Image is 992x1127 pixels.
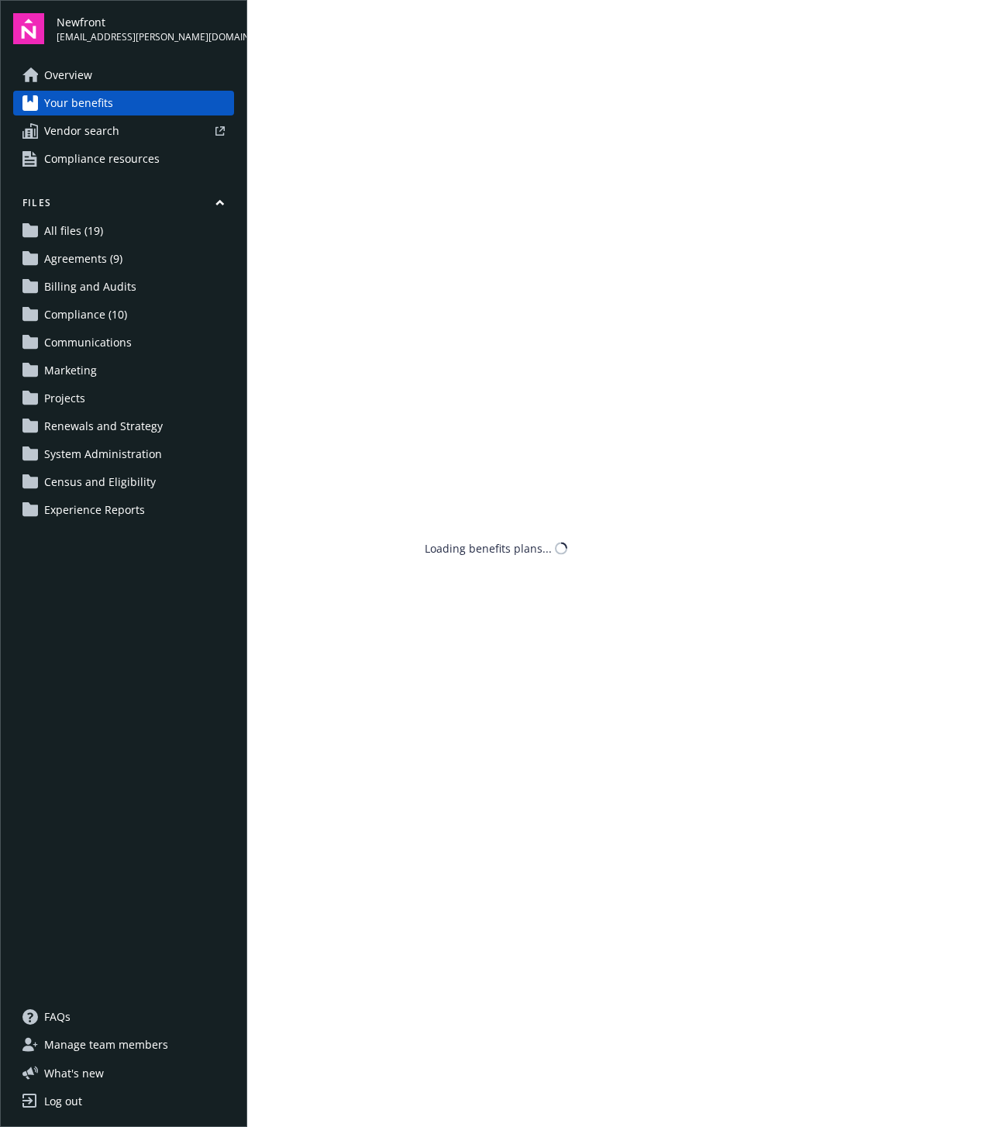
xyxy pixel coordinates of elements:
[57,14,234,30] span: Newfront
[13,470,234,495] a: Census and Eligibility
[44,1005,71,1029] span: FAQs
[13,146,234,171] a: Compliance resources
[13,196,234,215] button: Files
[13,414,234,439] a: Renewals and Strategy
[44,274,136,299] span: Billing and Audits
[44,246,122,271] span: Agreements (9)
[44,330,132,355] span: Communications
[44,1065,104,1081] span: What ' s new
[44,386,85,411] span: Projects
[13,1065,129,1081] button: What's new
[57,13,234,44] button: Newfront[EMAIL_ADDRESS][PERSON_NAME][DOMAIN_NAME]
[44,1089,82,1114] div: Log out
[44,498,145,522] span: Experience Reports
[13,498,234,522] a: Experience Reports
[13,1032,234,1057] a: Manage team members
[13,219,234,243] a: All files (19)
[13,13,44,44] img: navigator-logo.svg
[44,119,119,143] span: Vendor search
[44,1032,168,1057] span: Manage team members
[13,442,234,467] a: System Administration
[44,470,156,495] span: Census and Eligibility
[44,91,113,115] span: Your benefits
[13,119,234,143] a: Vendor search
[44,146,160,171] span: Compliance resources
[44,63,92,88] span: Overview
[44,414,163,439] span: Renewals and Strategy
[13,91,234,115] a: Your benefits
[13,386,234,411] a: Projects
[13,330,234,355] a: Communications
[44,442,162,467] span: System Administration
[425,540,552,557] div: Loading benefits plans...
[13,274,234,299] a: Billing and Audits
[44,302,127,327] span: Compliance (10)
[13,63,234,88] a: Overview
[57,30,234,44] span: [EMAIL_ADDRESS][PERSON_NAME][DOMAIN_NAME]
[13,246,234,271] a: Agreements (9)
[13,302,234,327] a: Compliance (10)
[44,219,103,243] span: All files (19)
[13,358,234,383] a: Marketing
[13,1005,234,1029] a: FAQs
[44,358,97,383] span: Marketing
